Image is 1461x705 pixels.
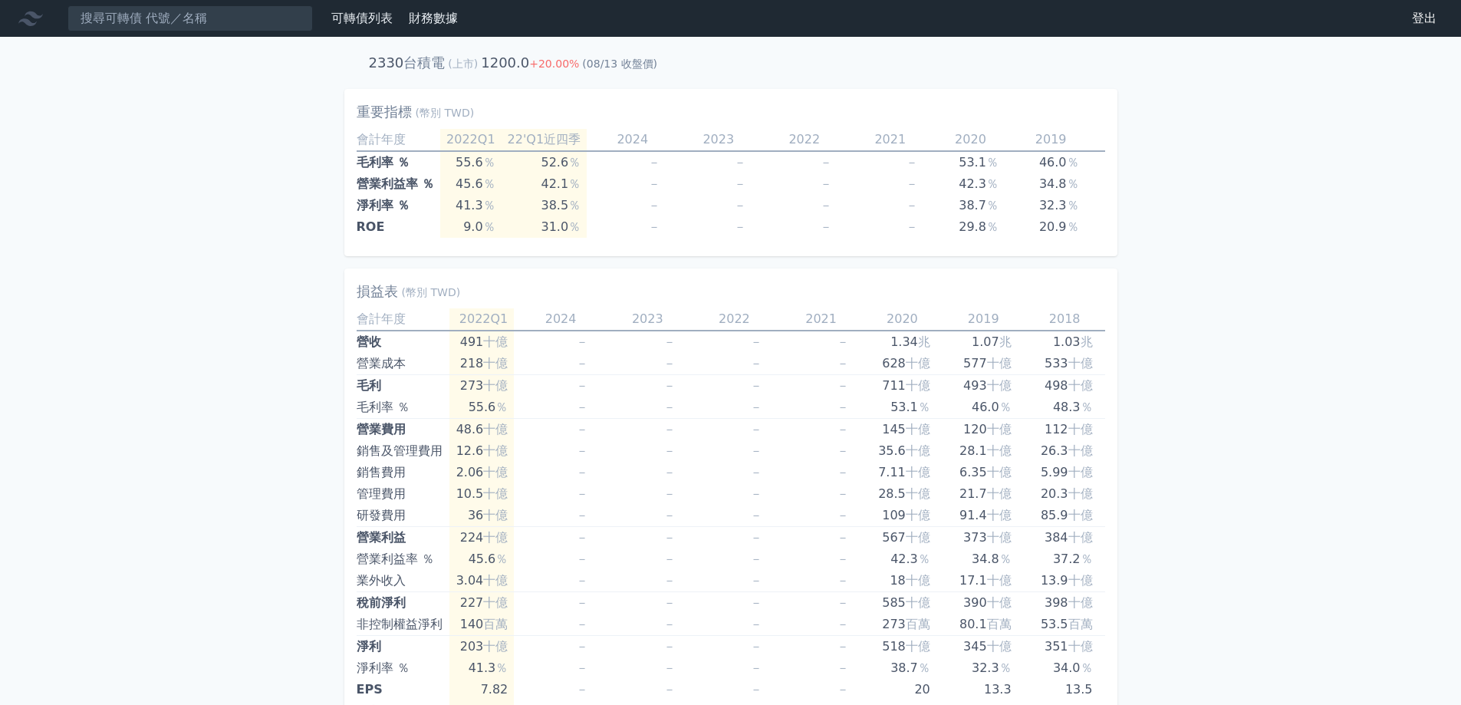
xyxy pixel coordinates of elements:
[357,527,449,549] td: 營業利益
[943,397,1024,419] td: 46.0
[1024,483,1105,505] td: 20.3
[1081,552,1093,566] span: ％
[943,657,1024,679] td: 32.3
[582,58,657,70] span: (08/13 收盤價)
[357,614,449,636] td: 非控制權益淨利
[663,530,676,545] span: －
[357,570,449,592] td: 業外收入
[502,151,587,173] td: 52.6
[576,422,588,437] span: －
[1091,216,1172,238] td: 21.9
[837,573,849,588] span: －
[906,530,930,545] span: 十億
[357,592,449,614] td: 稅前淨利
[861,397,943,419] td: 53.1
[750,552,762,566] span: －
[987,443,1012,458] span: 十億
[663,595,676,610] span: －
[1068,530,1093,545] span: 十億
[750,508,762,522] span: －
[483,198,495,212] span: ％
[663,465,676,479] span: －
[987,508,1012,522] span: 十億
[906,198,918,212] span: －
[1068,573,1093,588] span: 十億
[930,129,1011,151] td: 2020
[1011,195,1091,216] td: 32.3
[930,195,1011,216] td: 38.7
[734,155,746,170] span: －
[449,657,515,679] td: 41.3
[837,422,849,437] span: －
[1068,422,1093,437] span: 十億
[409,11,458,25] a: 財務數據
[918,400,930,414] span: ％
[449,462,515,483] td: 2.06
[483,617,508,631] span: 百萬
[449,592,515,614] td: 227
[861,505,943,527] td: 109
[999,334,1012,349] span: 兆
[449,375,515,397] td: 273
[357,505,449,527] td: 研發費用
[943,592,1024,614] td: 390
[906,617,930,631] span: 百萬
[483,422,508,437] span: 十億
[750,400,762,414] span: －
[861,375,943,397] td: 711
[663,573,676,588] span: －
[568,219,581,234] span: ％
[986,176,999,191] span: ％
[576,552,588,566] span: －
[837,617,849,631] span: －
[402,285,461,301] span: (幣別 TWD)
[943,419,1024,441] td: 120
[576,595,588,610] span: －
[1024,570,1105,592] td: 13.9
[906,422,930,437] span: 十億
[449,549,515,570] td: 45.6
[483,508,508,522] span: 十億
[1067,176,1079,191] span: ％
[734,219,746,234] span: －
[357,440,449,462] td: 銷售及管理費用
[987,573,1012,588] span: 十億
[750,334,762,349] span: －
[1091,129,1172,151] td: 2018
[837,378,849,393] span: －
[416,106,475,121] span: (幣別 TWD)
[750,617,762,631] span: －
[987,356,1012,371] span: 十億
[943,549,1024,570] td: 34.8
[1068,508,1093,522] span: 十億
[576,530,588,545] span: －
[750,530,762,545] span: －
[1067,219,1079,234] span: ％
[750,465,762,479] span: －
[1024,549,1105,570] td: 37.2
[663,378,676,393] span: －
[459,311,508,326] span: 2022Q1
[357,462,449,483] td: 銷售費用
[576,465,588,479] span: －
[906,176,918,191] span: －
[576,356,588,371] span: －
[906,443,930,458] span: 十億
[357,195,441,216] td: 淨利率 ％
[449,397,515,419] td: 55.6
[1067,198,1079,212] span: ％
[906,508,930,522] span: 十億
[576,400,588,414] span: －
[943,308,1024,331] td: 2019
[837,661,849,675] span: －
[1024,505,1105,527] td: 85.9
[943,505,1024,527] td: 91.4
[369,52,404,74] h2: 2330
[440,195,502,216] td: 41.3
[483,639,508,654] span: 十億
[1068,639,1093,654] span: 十億
[1024,331,1105,353] td: 1.03
[1068,486,1093,501] span: 十億
[1024,419,1105,441] td: 112
[750,443,762,458] span: －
